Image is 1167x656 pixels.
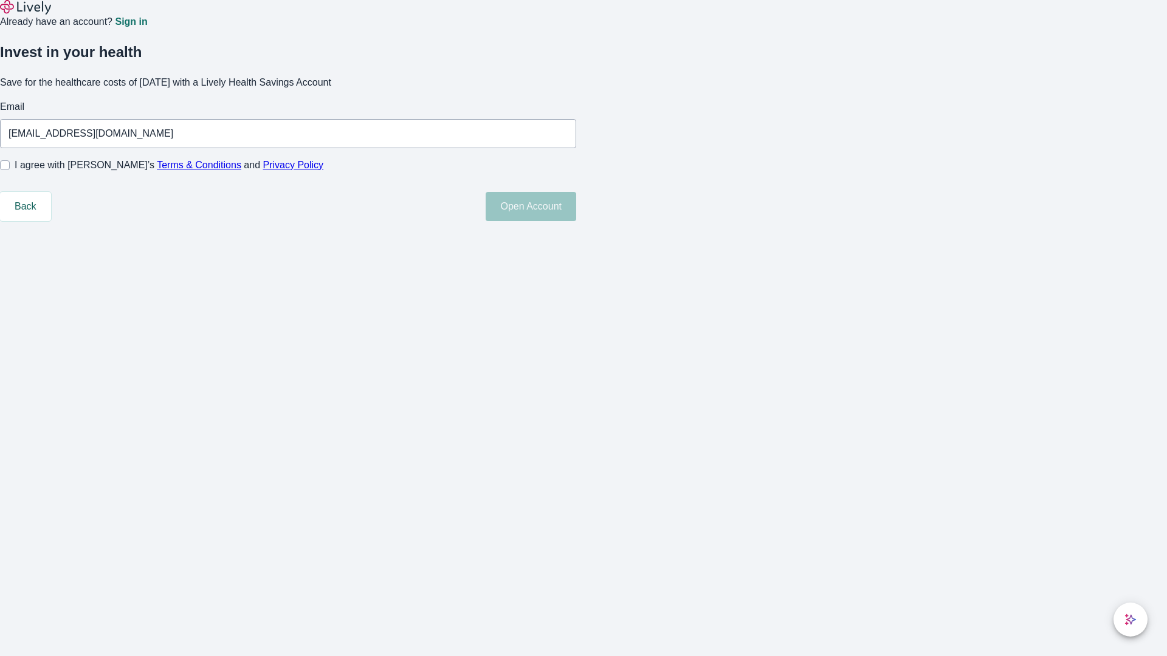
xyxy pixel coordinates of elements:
span: I agree with [PERSON_NAME]’s and [15,158,323,173]
a: Terms & Conditions [157,160,241,170]
a: Sign in [115,17,147,27]
a: Privacy Policy [263,160,324,170]
button: chat [1114,603,1148,637]
svg: Lively AI Assistant [1124,613,1137,626]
